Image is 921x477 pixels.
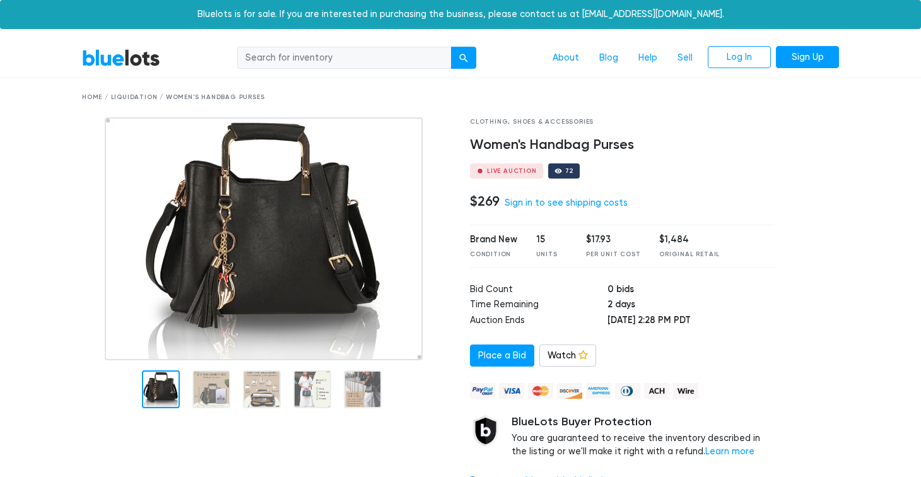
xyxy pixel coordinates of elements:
[586,250,640,259] div: Per Unit Cost
[776,46,839,69] a: Sign Up
[673,383,698,399] img: wire-908396882fe19aaaffefbd8e17b12f2f29708bd78693273c0e28e3a24408487f.png
[470,137,775,153] h4: Women's Handbag Purses
[82,49,160,67] a: BlueLots
[470,117,775,127] div: Clothing, Shoes & Accessories
[615,383,640,399] img: diners_club-c48f30131b33b1bb0e5d0e2dbd43a8bea4cb12cb2961413e2f4250e06c020426.png
[644,383,669,399] img: ach-b7992fed28a4f97f893c574229be66187b9afb3f1a8d16a4691d3d3140a8ab00.png
[659,233,720,247] div: $1,484
[470,283,607,298] td: Bid Count
[536,250,568,259] div: Units
[607,314,774,329] td: [DATE] 2:28 PM PDT
[628,46,667,70] a: Help
[586,383,611,399] img: american_express-ae2a9f97a040b4b41f6397f7637041a5861d5f99d0716c09922aba4e24c8547d.png
[505,197,628,208] a: Sign in to see shipping costs
[105,117,423,360] img: 27010043-7dbd-4036-8655-e6fe53f9867a-1734151496.jpg
[607,298,774,314] td: 2 days
[512,415,775,459] div: You are guaranteed to receive the inventory described in the listing or we'll make it right with ...
[607,283,774,298] td: 0 bids
[708,46,771,69] a: Log In
[589,46,628,70] a: Blog
[586,233,640,247] div: $17.93
[543,46,589,70] a: About
[237,47,452,69] input: Search for inventory
[512,415,775,429] h5: BlueLots Buyer Protection
[470,250,517,259] div: Condition
[470,383,495,399] img: paypal_credit-80455e56f6e1299e8d57f40c0dcee7b8cd4ae79b9eccbfc37e2480457ba36de9.png
[499,383,524,399] img: visa-79caf175f036a155110d1892330093d4c38f53c55c9ec9e2c3a54a56571784bb.png
[659,250,720,259] div: Original Retail
[557,383,582,399] img: discover-82be18ecfda2d062aad2762c1ca80e2d36a4073d45c9e0ffae68cd515fbd3d32.png
[82,93,839,102] div: Home / Liquidation / Women's Handbag Purses
[470,314,607,329] td: Auction Ends
[539,344,596,367] a: Watch
[470,193,500,209] h4: $269
[536,233,568,247] div: 15
[470,415,502,447] img: buyer_protection_shield-3b65640a83011c7d3ede35a8e5a80bfdfaa6a97447f0071c1475b91a4b0b3d01.png
[470,298,607,314] td: Time Remaining
[470,344,534,367] a: Place a Bid
[667,46,703,70] a: Sell
[528,383,553,399] img: mastercard-42073d1d8d11d6635de4c079ffdb20a4f30a903dc55d1612383a1b395dd17f39.png
[487,168,537,174] div: Live Auction
[705,446,754,457] a: Learn more
[565,168,574,174] div: 72
[470,233,517,247] div: Brand New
